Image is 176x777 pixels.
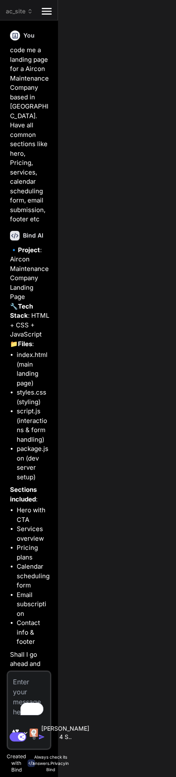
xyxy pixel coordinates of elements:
li: index.html (main landing page) [17,350,50,388]
li: Hero with CTA [17,506,50,524]
span: Privacy [50,761,65,766]
span: ac_site [6,7,33,15]
h6: You [23,31,35,40]
textarea: To enrich screen reader interactions, please activate Accessibility in Grammarly extension settings [8,672,50,717]
p: Created with Bind [7,753,26,773]
li: Email subscription [17,590,50,619]
img: bind-logo [28,759,35,767]
h6: Bind AI [23,231,43,240]
li: styles.css (styling) [17,388,50,407]
p: Always check its answers. in Bind [33,754,69,773]
p: [PERSON_NAME] 4 S.. [41,724,89,741]
strong: Tech Stack [10,302,35,320]
p: 🔹 : Aircon Maintenance Company Landing Page 🔧 : HTML + CSS + JavaScript 📁 : [10,246,50,349]
img: Claude 4 Sonnet [30,729,38,737]
li: package.json (dev server setup) [17,444,50,482]
img: Pick Models [22,729,29,737]
strong: Sections included [10,486,38,503]
p: : [10,485,50,504]
li: Calendar scheduling form [17,562,50,590]
li: Services overview [17,524,50,543]
li: script.js (interactions & form handling) [17,407,50,444]
p: code me a landing page for a Aircon Maintenance Company based in [GEOGRAPHIC_DATA]. Have all comm... [10,46,50,224]
img: attachment [31,734,37,739]
p: Shall I go ahead and generate this Singapore-based aircon maintenance landing page? [10,650,50,725]
img: icon [38,734,45,740]
strong: Project [18,246,40,254]
strong: Files [18,340,32,348]
li: Pricing plans [17,543,50,562]
li: Contact info & footer [17,618,50,647]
